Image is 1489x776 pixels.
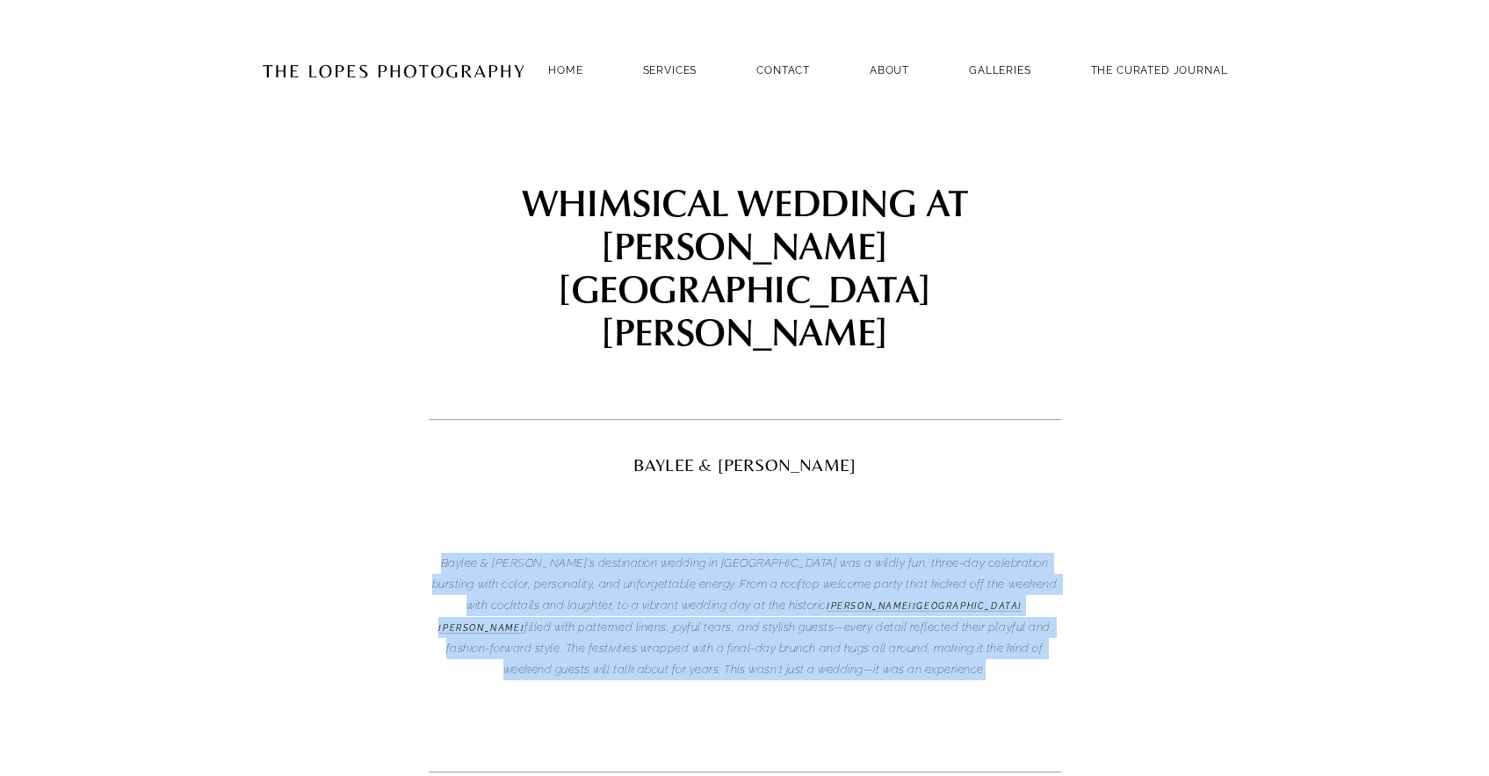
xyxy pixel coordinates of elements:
[438,601,1023,633] a: [PERSON_NAME][GEOGRAPHIC_DATA][PERSON_NAME]
[429,456,1061,474] h2: BAYLEE & [PERSON_NAME]
[969,58,1031,82] a: GALLERIES
[262,27,525,113] img: Portugal Wedding Photographer | The Lopes Photography
[870,58,909,82] a: ABOUT
[432,556,1060,613] em: Baylee & [PERSON_NAME]’s destination wedding in [GEOGRAPHIC_DATA] was a wildly fun, three-day cel...
[1091,58,1228,82] a: THE CURATED JOURNAL
[756,58,810,82] a: Contact
[446,620,1054,677] em: filled with patterned linens, joyful tears, and stylish guests—every detail reflected their playf...
[548,58,582,82] a: Home
[429,180,1061,352] h1: WHIMSICAL WEDDING AT [PERSON_NAME][GEOGRAPHIC_DATA][PERSON_NAME]
[643,64,698,76] a: SERVICES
